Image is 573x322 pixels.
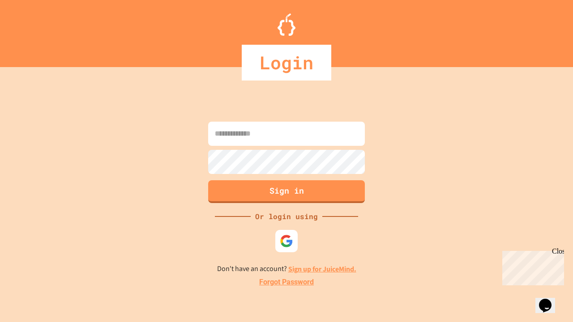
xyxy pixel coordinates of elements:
div: Chat with us now!Close [4,4,62,57]
iframe: chat widget [535,286,564,313]
button: Sign in [208,180,365,203]
p: Don't have an account? [217,263,356,275]
iframe: chat widget [499,247,564,285]
img: Logo.svg [278,13,295,36]
div: Or login using [251,211,322,222]
div: Login [242,45,331,80]
a: Sign up for JuiceMind. [288,264,356,274]
a: Forgot Password [259,277,314,288]
img: google-icon.svg [280,234,293,248]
